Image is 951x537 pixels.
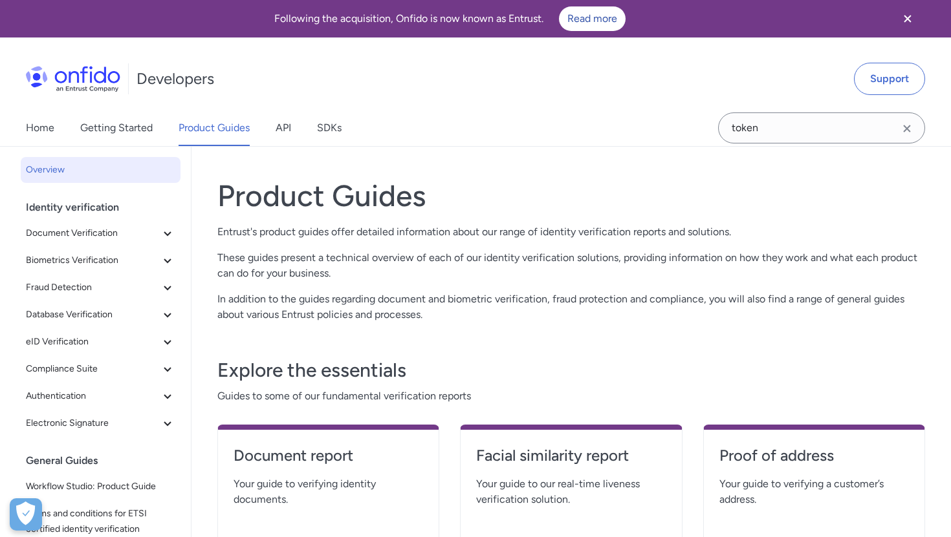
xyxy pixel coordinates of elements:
[234,445,423,466] h4: Document report
[476,445,666,476] a: Facial similarity report
[217,178,925,214] h1: Product Guides
[234,445,423,476] a: Document report
[80,110,153,146] a: Getting Started
[26,479,175,494] span: Workflow Studio: Product Guide
[217,388,925,404] span: Guides to some of our fundamental verification reports
[854,63,925,95] a: Support
[26,195,186,220] div: Identity verification
[217,250,925,281] p: These guides present a technical overview of each of our identity verification solutions, providi...
[26,361,160,377] span: Compliance Suite
[10,498,42,531] div: Cookie Preferences
[719,445,909,476] a: Proof of address
[179,110,250,146] a: Product Guides
[21,275,180,300] button: Fraud Detection
[26,162,175,178] span: Overview
[559,6,626,31] a: Read more
[899,121,915,136] svg: Clear search field button
[26,334,160,350] span: eID Verification
[26,253,160,268] span: Biometrics Verification
[16,6,884,31] div: Following the acquisition, Onfido is now known as Entrust.
[884,3,932,35] button: Close banner
[26,110,54,146] a: Home
[900,11,915,26] svg: Close banner
[719,445,909,466] h4: Proof of address
[217,357,925,383] h3: Explore the essentials
[21,383,180,409] button: Authentication
[21,329,180,355] button: eID Verification
[276,110,291,146] a: API
[719,476,909,507] span: Your guide to verifying a customer’s address.
[26,226,160,241] span: Document Verification
[26,66,120,92] img: Onfido Logo
[21,247,180,273] button: Biometrics Verification
[21,220,180,246] button: Document Verification
[137,68,214,89] h1: Developers
[718,112,925,143] input: Onfido search input field
[26,307,160,322] span: Database Verification
[21,157,180,183] a: Overview
[476,476,666,507] span: Your guide to our real-time liveness verification solution.
[26,506,175,537] span: Terms and conditions for ETSI certified identity verification
[21,356,180,382] button: Compliance Suite
[21,302,180,328] button: Database Verification
[217,224,925,240] p: Entrust's product guides offer detailed information about our range of identity verification repo...
[26,280,160,295] span: Fraud Detection
[476,445,666,466] h4: Facial similarity report
[217,291,925,322] p: In addition to the guides regarding document and biometric verification, fraud protection and com...
[26,388,160,404] span: Authentication
[234,476,423,507] span: Your guide to verifying identity documents.
[317,110,342,146] a: SDKs
[26,448,186,474] div: General Guides
[26,416,160,431] span: Electronic Signature
[21,474,180,500] a: Workflow Studio: Product Guide
[10,498,42,531] button: Open Preferences
[21,410,180,436] button: Electronic Signature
